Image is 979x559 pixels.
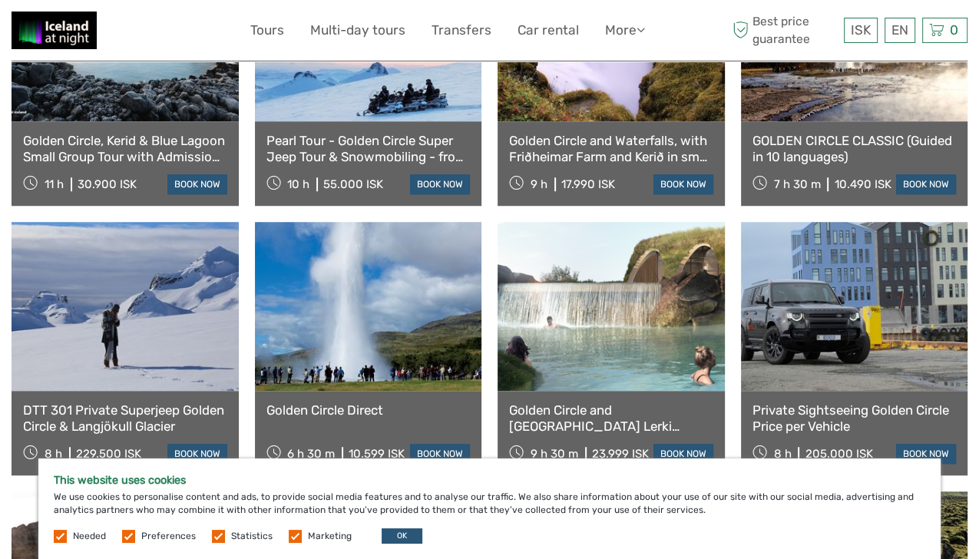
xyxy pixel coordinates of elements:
span: 6 h 30 m [287,447,335,461]
img: 2375-0893e409-a1bb-4841-adb0-b7e32975a913_logo_small.jpg [12,12,97,49]
a: Multi-day tours [310,19,405,41]
label: Preferences [141,530,196,543]
a: GOLDEN CIRCLE CLASSIC (Guided in 10 languages) [752,133,957,164]
a: Pearl Tour - Golden Circle Super Jeep Tour & Snowmobiling - from [GEOGRAPHIC_DATA] [266,133,471,164]
a: book now [896,444,956,464]
span: 10 h [287,177,309,191]
a: Golden Circle Direct [266,402,471,418]
a: Transfers [432,19,491,41]
div: 10.490 ISK [834,177,891,191]
div: 205.000 ISK [805,447,872,461]
a: Golden Circle and [GEOGRAPHIC_DATA] Lerki Admission [509,402,713,434]
a: DTT 301 Private Superjeep Golden Circle & Langjökull Glacier [23,402,227,434]
span: 9 h 30 m [531,447,578,461]
a: book now [410,444,470,464]
a: book now [167,444,227,464]
span: 8 h [45,447,62,461]
span: 0 [948,22,961,38]
label: Marketing [308,530,352,543]
a: book now [653,444,713,464]
a: book now [896,174,956,194]
a: Golden Circle, Kerid & Blue Lagoon Small Group Tour with Admission Ticket [23,133,227,164]
span: 9 h [531,177,547,191]
h5: This website uses cookies [54,474,925,487]
a: Tours [250,19,284,41]
div: 10.599 ISK [349,447,405,461]
button: OK [382,528,422,544]
span: 11 h [45,177,64,191]
a: Car rental [518,19,579,41]
button: Open LiveChat chat widget [177,24,195,42]
span: 8 h [773,447,791,461]
a: More [605,19,645,41]
div: We use cookies to personalise content and ads, to provide social media features and to analyse ou... [38,458,941,559]
label: Statistics [231,530,273,543]
a: book now [167,174,227,194]
a: Golden Circle and Waterfalls, with Friðheimar Farm and Kerið in small group [509,133,713,164]
div: 17.990 ISK [561,177,615,191]
a: book now [653,174,713,194]
div: 30.900 ISK [78,177,137,191]
div: 229.500 ISK [76,447,141,461]
div: EN [885,18,915,43]
a: Private Sightseeing Golden Circle Price per Vehicle [752,402,957,434]
span: 7 h 30 m [773,177,820,191]
div: 55.000 ISK [323,177,383,191]
p: We're away right now. Please check back later! [21,27,174,39]
span: ISK [851,22,871,38]
label: Needed [73,530,106,543]
div: 23.999 ISK [592,447,649,461]
a: book now [410,174,470,194]
span: Best price guarantee [729,13,840,47]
